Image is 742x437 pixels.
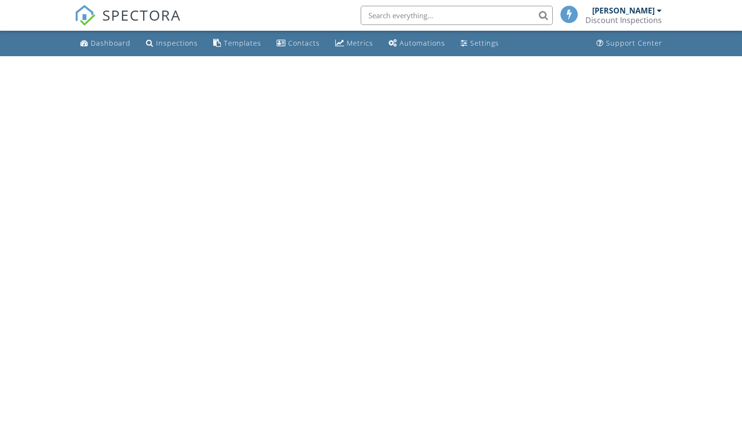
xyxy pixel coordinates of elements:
[606,38,662,48] div: Support Center
[592,6,655,15] div: [PERSON_NAME]
[288,38,320,48] div: Contacts
[142,35,202,52] a: Inspections
[156,38,198,48] div: Inspections
[593,35,666,52] a: Support Center
[102,5,181,25] span: SPECTORA
[457,35,503,52] a: Settings
[209,35,265,52] a: Templates
[224,38,261,48] div: Templates
[74,13,181,33] a: SPECTORA
[361,6,553,25] input: Search everything...
[585,15,662,25] div: Discount Inspections
[74,5,96,26] img: The Best Home Inspection Software - Spectora
[400,38,445,48] div: Automations
[470,38,499,48] div: Settings
[76,35,134,52] a: Dashboard
[331,35,377,52] a: Metrics
[273,35,324,52] a: Contacts
[385,35,449,52] a: Automations (Basic)
[347,38,373,48] div: Metrics
[91,38,131,48] div: Dashboard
